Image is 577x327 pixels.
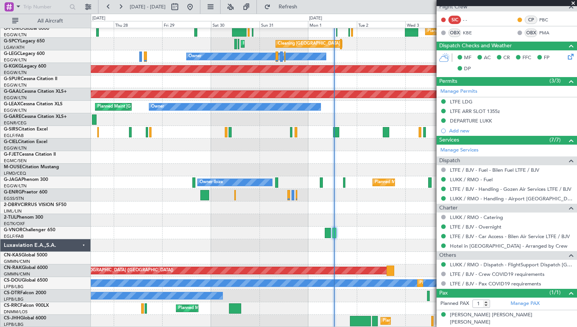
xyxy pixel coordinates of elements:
[4,228,55,232] a: G-VNORChallenger 650
[4,114,67,119] a: G-GARECessna Citation XLS+
[189,51,201,62] div: Owner
[278,38,385,50] div: Cleaning [GEOGRAPHIC_DATA] ([PERSON_NAME] Intl)
[450,214,503,221] a: LUKK / RMO - Catering
[4,221,25,227] a: EGTK/OXF
[4,203,66,207] a: 2-DBRVCIRRUS VISION SF50
[450,118,492,124] div: DEPARTURE LUKK
[4,158,27,164] a: EGMC/SEN
[4,171,26,176] a: LFMD/CEQ
[450,271,545,277] a: LTFE / BJV - Crew COVID19 requirements
[53,265,173,276] div: Planned Maint [GEOGRAPHIC_DATA] ([GEOGRAPHIC_DATA])
[525,16,537,24] div: CP
[450,195,573,202] a: LUKK / RMO - Handling - Airport [GEOGRAPHIC_DATA] LUKK / KIV
[4,82,27,88] a: EGGW/LTN
[4,102,20,106] span: G-LEAX
[550,77,561,85] span: (3/3)
[440,88,477,95] a: Manage Permits
[4,291,20,295] span: CS-DTR
[4,108,27,113] a: EGGW/LTN
[308,21,356,28] div: Mon 1
[4,190,47,195] a: G-ENRGPraetor 600
[4,140,18,144] span: G-CIEL
[405,21,454,28] div: Wed 3
[4,291,46,295] a: CS-DTRFalcon 2000
[357,21,405,28] div: Tue 2
[130,3,166,10] span: [DATE] - [DATE]
[151,101,164,113] div: Owner
[439,42,512,50] span: Dispatch Checks and Weather
[439,156,460,165] span: Dispatch
[4,303,49,308] a: CS-RRCFalcon 900LX
[539,29,556,36] a: PMA
[450,243,567,249] a: Hotel in [GEOGRAPHIC_DATA] - Arranged by Crew
[97,101,218,113] div: Planned Maint [GEOGRAPHIC_DATA] ([GEOGRAPHIC_DATA])
[440,147,479,154] a: Manage Services
[20,18,81,24] span: All Aircraft
[4,177,48,182] a: G-JAGAPhenom 300
[439,77,457,86] span: Permits
[463,16,480,23] div: - -
[4,39,45,43] a: G-SPCYLegacy 650
[484,54,491,62] span: AC
[464,65,471,73] span: DP
[4,133,24,139] a: EGLF/FAB
[439,136,459,145] span: Services
[4,26,49,31] a: G-FOMOGlobal 6000
[4,145,27,151] a: EGGW/LTN
[4,52,20,56] span: G-LEGC
[448,16,461,24] div: SIC
[539,16,556,23] a: PBC
[550,136,561,144] span: (7/7)
[522,54,531,62] span: FFC
[419,277,540,289] div: Planned Maint [GEOGRAPHIC_DATA] ([GEOGRAPHIC_DATA])
[4,215,16,220] span: 2-TIJL
[449,127,573,134] div: Add new
[4,253,21,258] span: CN-KAS
[383,315,503,327] div: Planned Maint [GEOGRAPHIC_DATA] ([GEOGRAPHIC_DATA])
[503,54,510,62] span: CR
[261,1,306,13] button: Refresh
[4,253,47,258] a: CN-KASGlobal 5000
[439,289,448,298] span: Pax
[162,21,211,28] div: Fri 29
[4,183,27,189] a: EGGW/LTN
[4,64,46,69] a: G-KGKGLegacy 600
[448,29,461,37] div: OBX
[450,280,541,287] a: LTFE / BJV - Pax COVID19 requirements
[450,233,570,240] a: LTFE / BJV - Car Access - Bilen Air Service LTFE / BJV
[450,108,500,114] div: LTFE ARR SLOT 1355z
[4,120,27,126] a: EGNR/CEG
[23,1,67,13] input: Trip Number
[114,21,162,28] div: Thu 28
[243,38,331,50] div: Planned Maint Athens ([PERSON_NAME] Intl)
[4,177,21,182] span: G-JAGA
[309,15,322,22] div: [DATE]
[4,77,57,81] a: G-SPURCessna Citation II
[439,204,458,213] span: Charter
[4,165,22,169] span: M-OUSE
[272,4,304,10] span: Refresh
[4,89,21,94] span: G-GAAL
[4,45,24,50] a: LGAV/ATH
[4,228,23,232] span: G-VNOR
[4,114,21,119] span: G-GARE
[211,21,259,28] div: Sat 30
[463,29,480,36] a: KBE
[4,127,48,132] a: G-SIRSCitation Excel
[450,311,573,326] div: [PERSON_NAME] [PERSON_NAME] [PERSON_NAME]
[4,190,22,195] span: G-ENRG
[550,288,561,296] span: (1/1)
[464,54,471,62] span: MF
[4,309,27,315] a: DNMM/LOS
[4,165,59,169] a: M-OUSECitation Mustang
[450,167,539,173] a: LTFE / BJV - Fuel - Bilen Fuel LTFE / BJV
[4,140,47,144] a: G-CIELCitation Excel
[511,300,540,308] a: Manage PAX
[4,95,27,101] a: EGGW/LTN
[4,89,67,94] a: G-GAALCessna Citation XLS+
[4,196,24,201] a: EGSS/STN
[4,259,30,264] a: GMMN/CMN
[178,303,298,314] div: Planned Maint [GEOGRAPHIC_DATA] ([GEOGRAPHIC_DATA])
[450,176,493,183] a: LUKK / RMO - Fuel
[544,54,550,62] span: FP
